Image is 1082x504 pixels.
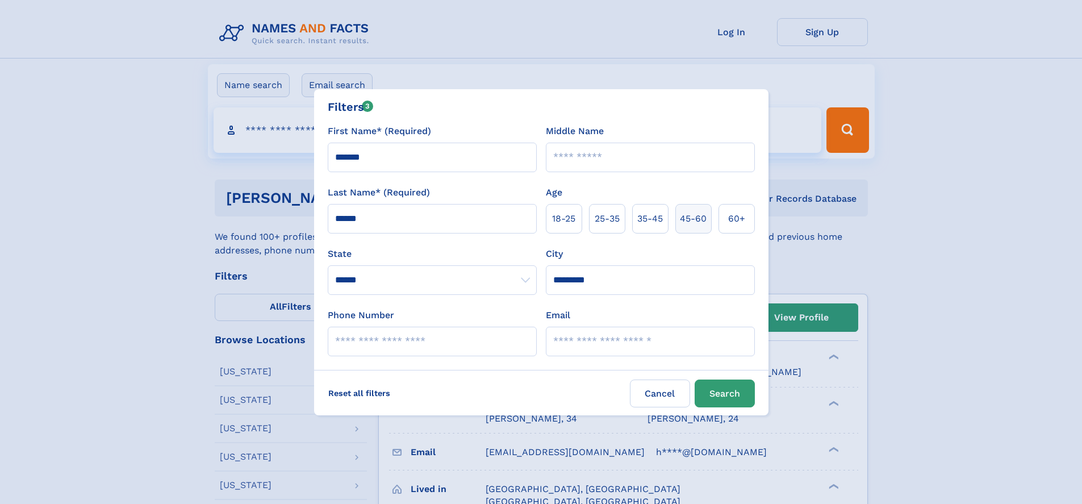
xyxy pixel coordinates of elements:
[328,98,374,115] div: Filters
[546,247,563,261] label: City
[728,212,745,226] span: 60+
[680,212,707,226] span: 45‑60
[695,380,755,407] button: Search
[328,186,430,199] label: Last Name* (Required)
[552,212,575,226] span: 18‑25
[630,380,690,407] label: Cancel
[321,380,398,407] label: Reset all filters
[595,212,620,226] span: 25‑35
[546,309,570,322] label: Email
[328,124,431,138] label: First Name* (Required)
[328,309,394,322] label: Phone Number
[328,247,537,261] label: State
[546,124,604,138] label: Middle Name
[546,186,562,199] label: Age
[637,212,663,226] span: 35‑45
